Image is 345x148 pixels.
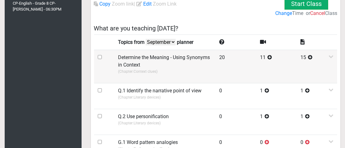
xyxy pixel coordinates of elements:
[118,113,169,120] label: Q.2 Use personification
[297,83,337,109] td: 1
[297,109,337,135] td: 1
[114,35,216,50] td: Topics from planner
[118,54,212,69] label: Determine the Meaning - Using Synonyms in Context
[118,139,178,146] label: G.1 Word pattern analogies
[215,109,256,135] td: 0
[144,0,152,8] label: Edit
[153,1,177,7] span: Zoom Link
[13,0,82,12] label: CP-English - Grade 8 CP-[PERSON_NAME] - 06:30PM
[100,0,111,8] label: Copy
[215,50,256,83] td: 20
[118,120,212,126] p: (Chapter: Literary devices )
[215,83,256,109] td: 0
[297,50,337,83] td: 15
[112,1,134,7] span: Zoom link
[94,25,338,32] h5: What are you teaching [DATE]?
[256,83,297,109] td: 1
[256,50,297,83] td: 11
[118,69,212,74] p: (Chapter: Context clues )
[292,10,303,16] span: Time
[275,10,292,17] label: Change
[325,10,337,16] span: Class
[310,10,325,17] label: Cancel
[306,10,310,16] span: or
[118,95,212,100] p: (Chapter: Literary devices )
[118,87,201,95] label: Q.1 Identify the narrative point of view
[256,109,297,135] td: 1
[94,0,177,10] label: |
